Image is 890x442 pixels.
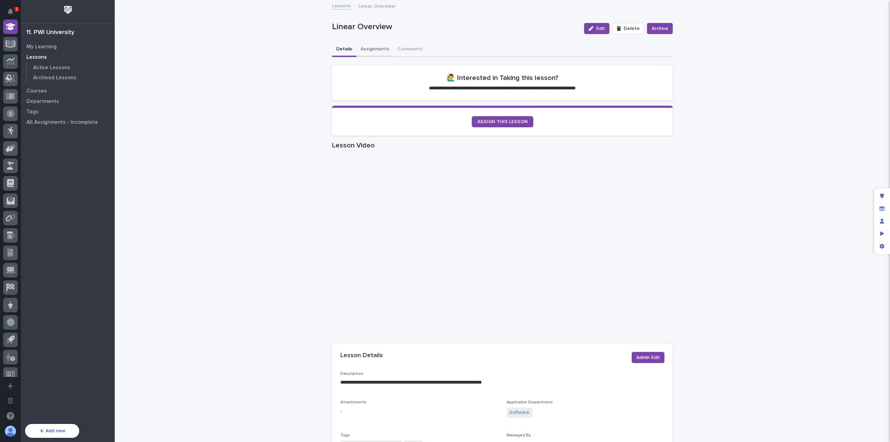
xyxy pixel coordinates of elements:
span: ASSIGN THIS LESSON [477,119,528,124]
div: Preview as [876,227,888,240]
a: Courses [21,86,115,96]
span: Applicable Department [507,400,553,404]
div: Edit layout [876,190,888,202]
span: Archive [652,25,668,32]
div: Manage fields and data [876,202,888,215]
button: users-avatar [3,424,18,439]
span: Edit [596,26,605,31]
h2: Lesson Details [340,352,383,360]
button: Details [332,42,356,57]
button: Open support chat [3,409,18,423]
div: 11. PWI University [26,29,74,37]
button: Archive [647,23,673,34]
span: Help Docs [14,88,38,95]
p: Archived Lessons [33,75,76,81]
h1: Lesson Video [332,141,673,150]
p: All Assignments - Incomplete [26,119,98,126]
span: Admin Edit [636,354,660,361]
a: Software [509,409,529,416]
button: Add new [25,424,79,438]
a: Lessons [332,1,351,9]
iframe: Lesson Video [332,152,673,344]
button: Add a new app... [3,379,18,393]
a: Lessons [21,52,115,62]
span: Pylon [69,164,84,170]
a: Prompting [92,85,129,97]
img: Workspace Logo [62,3,74,16]
span: [DATE] [62,149,76,154]
a: ASSIGN THIS LESSON [472,116,533,127]
img: image [95,88,100,94]
p: Lessons [26,54,47,61]
p: Tags [26,109,39,115]
p: 1 [15,7,18,11]
div: 🔗 [43,88,49,94]
a: Active Lessons [27,63,115,72]
img: Stacker [7,7,21,21]
div: Past conversations [7,131,47,137]
a: Departments [21,96,115,106]
p: Welcome 👋 [7,27,127,39]
span: [PERSON_NAME] [22,149,56,154]
div: Notifications1 [9,8,18,19]
span: Attachments [340,400,366,404]
span: Managed By [507,433,531,437]
button: See all [108,130,127,138]
a: 🔗Onboarding Call [41,85,91,97]
div: 📖 [7,88,13,94]
button: Delete [612,23,644,34]
span: Tags [340,433,350,437]
p: How can we help? [7,39,127,50]
button: Notifications [3,4,18,19]
img: 1736555164131-43832dd5-751b-4058-ba23-39d91318e5a0 [7,107,19,120]
button: Comments [394,42,427,57]
button: Start new chat [118,110,127,118]
p: Linear Overview [332,22,578,32]
span: Delete [624,26,640,31]
div: We're available if you need us! [24,114,88,120]
div: App settings [876,240,888,252]
p: Active Lessons [33,65,70,71]
a: Archived Lessons [27,73,115,82]
button: Assignments [356,42,394,57]
p: Departments [26,98,59,105]
button: Edit [584,23,609,34]
span: • [58,149,60,154]
span: Description [340,372,363,376]
div: Manage users [876,215,888,227]
p: - [340,408,498,415]
button: Open workspace settings [3,393,18,408]
a: 📖Help Docs [4,85,41,97]
a: My Learning [21,41,115,52]
p: My Learning [26,44,57,50]
p: Courses [26,88,47,94]
button: Admin Edit [632,352,664,363]
span: Prompting [102,88,126,95]
div: Start new chat [24,107,114,114]
a: All Assignments - Incomplete [21,117,115,127]
span: Onboarding Call [50,88,89,95]
a: Tags [21,106,115,117]
p: Linear Overview [358,2,395,9]
img: Jeff Miller [7,142,18,153]
a: Powered byPylon [49,164,84,170]
h2: 🙋‍♂️ Interested in Taking this lesson? [447,74,558,82]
